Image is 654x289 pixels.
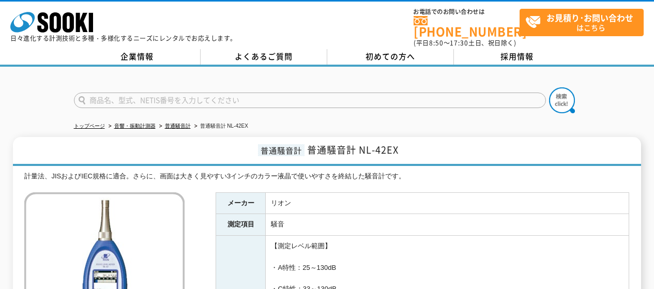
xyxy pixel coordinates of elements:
span: (平日 ～ 土日、祝日除く) [414,38,516,48]
span: 普通騒音計 NL-42EX [307,143,399,157]
a: 音響・振動計測器 [114,123,156,129]
a: お見積り･お問い合わせはこちら [520,9,644,36]
span: はこちら [525,9,643,35]
span: 8:50 [429,38,444,48]
a: 普通騒音計 [165,123,191,129]
span: 普通騒音計 [258,144,305,156]
div: 計量法、JISおよびIEC規格に適合。さらに、画面は大きく見やすい3インチのカラー液晶で使いやすさを終結した騒音計です。 [24,171,629,182]
a: [PHONE_NUMBER] [414,16,520,37]
a: よくあるご質問 [201,49,327,65]
img: btn_search.png [549,87,575,113]
td: 騒音 [266,214,629,236]
td: リオン [266,192,629,214]
a: トップページ [74,123,105,129]
strong: お見積り･お問い合わせ [546,11,633,24]
a: 企業情報 [74,49,201,65]
span: お電話でのお問い合わせは [414,9,520,15]
th: メーカー [216,192,266,214]
span: 初めての方へ [366,51,415,62]
th: 測定項目 [216,214,266,236]
a: 採用情報 [454,49,581,65]
a: 初めての方へ [327,49,454,65]
li: 普通騒音計 NL-42EX [192,121,248,132]
span: 17:30 [450,38,468,48]
input: 商品名、型式、NETIS番号を入力してください [74,93,546,108]
p: 日々進化する計測技術と多種・多様化するニーズにレンタルでお応えします。 [10,35,237,41]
